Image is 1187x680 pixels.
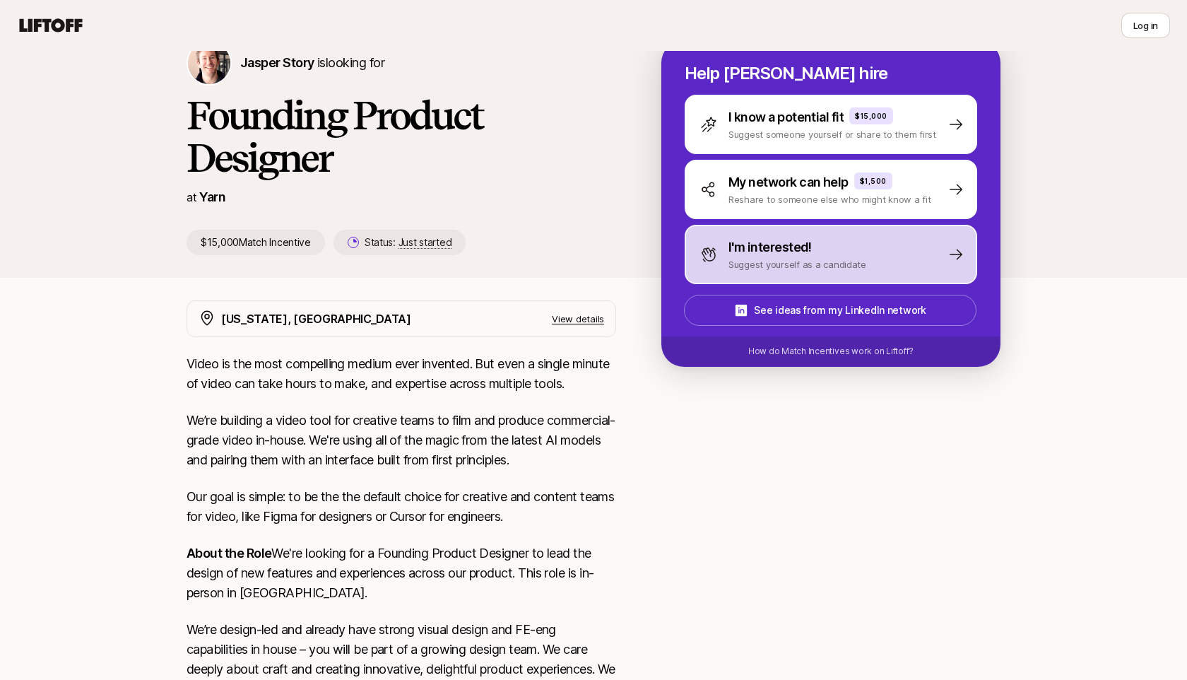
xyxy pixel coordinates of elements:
p: at [187,188,196,206]
p: $1,500 [860,175,887,187]
a: Yarn [199,189,225,204]
p: Suggest someone yourself or share to them first [728,127,936,141]
img: Jasper Story [188,42,230,84]
p: Our goal is simple: to be the the default choice for creative and content teams for video, like F... [187,487,616,527]
button: See ideas from my LinkedIn network [684,295,976,326]
p: We're looking for a Founding Product Designer to lead the design of new features and experiences ... [187,544,616,603]
p: How do Match Incentives work on Liftoff? [748,345,914,358]
p: I'm interested! [728,238,812,257]
span: Just started [398,236,452,249]
span: Jasper Story [240,55,314,70]
p: Reshare to someone else who might know a fit [728,192,931,206]
p: [US_STATE], [GEOGRAPHIC_DATA] [221,310,411,328]
p: My network can help [728,172,849,192]
h1: Founding Product Designer [187,94,616,179]
p: $15,000 [855,110,887,122]
p: View details [552,312,604,326]
p: Video is the most compelling medium ever invented. But even a single minute of video can take hou... [187,354,616,394]
p: is looking for [240,53,384,73]
p: Suggest yourself as a candidate [728,257,866,271]
button: Log in [1121,13,1170,38]
p: See ideas from my LinkedIn network [754,302,926,319]
p: I know a potential fit [728,107,844,127]
p: $15,000 Match Incentive [187,230,325,255]
p: Status: [365,234,451,251]
p: Help [PERSON_NAME] hire [685,64,977,83]
strong: About the Role [187,546,271,561]
p: We’re building a video tool for creative teams to film and produce commercial-grade video in-hous... [187,411,616,470]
